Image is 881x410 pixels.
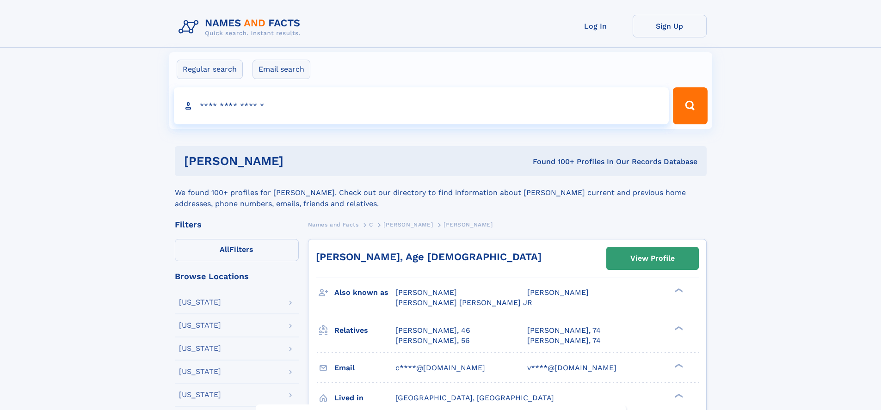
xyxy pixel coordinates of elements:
[175,220,299,229] div: Filters
[672,325,684,331] div: ❯
[383,221,433,228] span: [PERSON_NAME]
[179,322,221,329] div: [US_STATE]
[444,221,493,228] span: [PERSON_NAME]
[673,87,707,124] button: Search Button
[175,239,299,261] label: Filters
[395,393,554,402] span: [GEOGRAPHIC_DATA], [GEOGRAPHIC_DATA]
[334,323,395,338] h3: Relatives
[253,60,310,79] label: Email search
[179,345,221,352] div: [US_STATE]
[179,391,221,398] div: [US_STATE]
[334,285,395,300] h3: Also known as
[672,288,684,294] div: ❯
[527,288,589,297] span: [PERSON_NAME]
[672,392,684,398] div: ❯
[308,219,359,230] a: Names and Facts
[179,299,221,306] div: [US_STATE]
[395,336,470,346] a: [PERSON_NAME], 56
[527,336,601,346] a: [PERSON_NAME], 74
[395,325,470,336] a: [PERSON_NAME], 46
[175,176,707,209] div: We found 100+ profiles for [PERSON_NAME]. Check out our directory to find information about [PERS...
[559,15,633,37] a: Log In
[220,245,229,254] span: All
[633,15,707,37] a: Sign Up
[334,360,395,376] h3: Email
[672,362,684,368] div: ❯
[174,87,669,124] input: search input
[607,247,698,269] a: View Profile
[334,390,395,406] h3: Lived in
[175,272,299,281] div: Browse Locations
[383,219,433,230] a: [PERSON_NAME]
[527,325,601,336] a: [PERSON_NAME], 74
[177,60,243,79] label: Regular search
[316,251,542,263] a: [PERSON_NAME], Age [DEMOGRAPHIC_DATA]
[395,298,532,307] span: [PERSON_NAME] [PERSON_NAME] JR
[369,219,373,230] a: C
[369,221,373,228] span: C
[175,15,308,40] img: Logo Names and Facts
[395,288,457,297] span: [PERSON_NAME]
[184,155,408,167] h1: [PERSON_NAME]
[630,248,675,269] div: View Profile
[179,368,221,375] div: [US_STATE]
[408,157,697,167] div: Found 100+ Profiles In Our Records Database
